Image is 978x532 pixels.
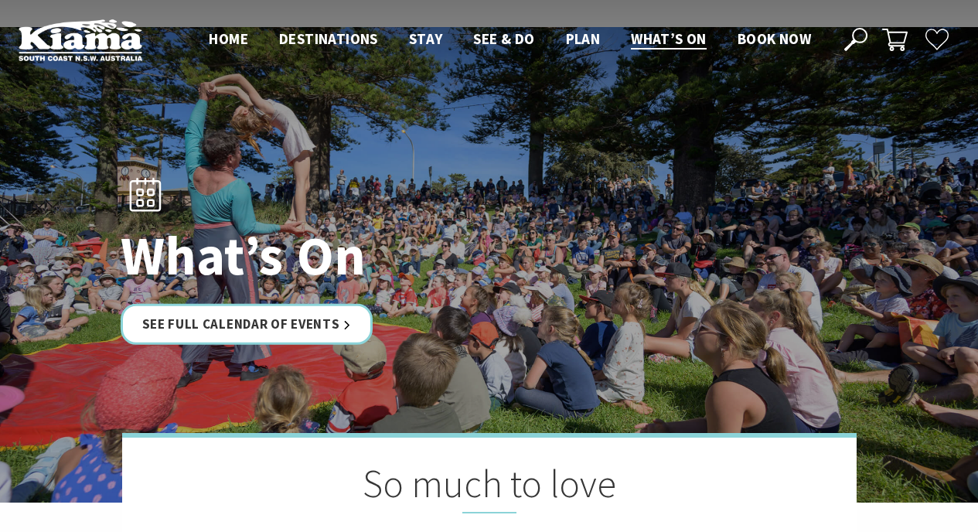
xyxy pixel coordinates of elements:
[473,29,534,48] span: See & Do
[209,29,248,48] span: Home
[566,29,601,48] span: Plan
[738,29,811,48] span: Book now
[19,19,142,61] img: Kiama Logo
[631,29,707,48] span: What’s On
[121,304,373,345] a: See Full Calendar of Events
[121,226,557,285] h1: What’s On
[199,461,779,513] h2: So much to love
[193,27,826,53] nav: Main Menu
[409,29,443,48] span: Stay
[279,29,378,48] span: Destinations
